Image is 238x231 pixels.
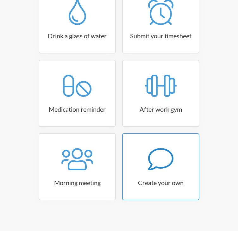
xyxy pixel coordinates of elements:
h3: After work gym [123,105,199,114]
h3: Drink a glass of water [39,31,115,40]
h3: Create your own [123,178,199,187]
h3: Submit your timesheet [123,31,199,40]
h3: Morning meeting [39,178,115,187]
h3: Medication reminder [39,105,115,114]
